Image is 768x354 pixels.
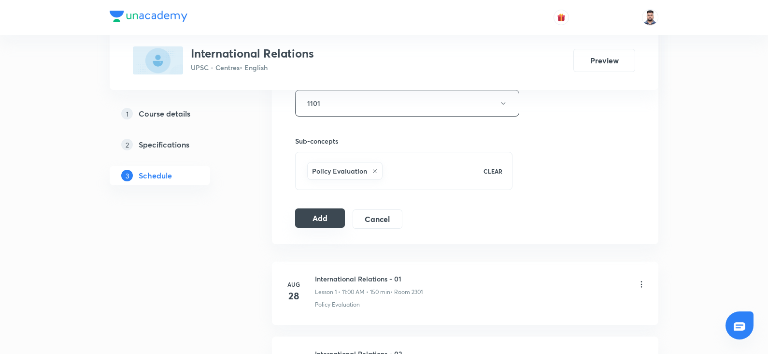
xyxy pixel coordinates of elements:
[295,136,512,146] h6: Sub-concepts
[110,11,187,25] a: Company Logo
[315,300,360,309] p: Policy Evaluation
[191,62,314,73] p: UPSC - Centres • English
[284,280,303,289] h6: Aug
[121,170,133,181] p: 3
[191,46,314,60] h3: International Relations
[573,49,635,72] button: Preview
[557,13,566,22] img: avatar
[139,139,189,150] h5: Specifications
[133,46,183,74] img: 1D0389E1-9F75-4A12-8B24-8BEFAE76B636_plus.png
[110,135,241,154] a: 2Specifications
[295,90,519,117] button: 1101
[353,209,402,229] button: Cancel
[484,167,502,176] p: CLEAR
[110,11,187,22] img: Company Logo
[315,288,390,296] p: Lesson 1 • 11:00 AM • 150 min
[312,166,367,176] h6: Policy Evaluation
[139,170,172,181] h5: Schedule
[284,289,303,303] h4: 28
[554,10,569,25] button: avatar
[121,139,133,150] p: 2
[295,208,345,228] button: Add
[139,108,190,119] h5: Course details
[110,104,241,123] a: 1Course details
[315,274,423,284] h6: International Relations - 01
[390,288,423,296] p: • Room 2301
[642,9,658,26] img: Maharaj Singh
[121,108,133,119] p: 1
